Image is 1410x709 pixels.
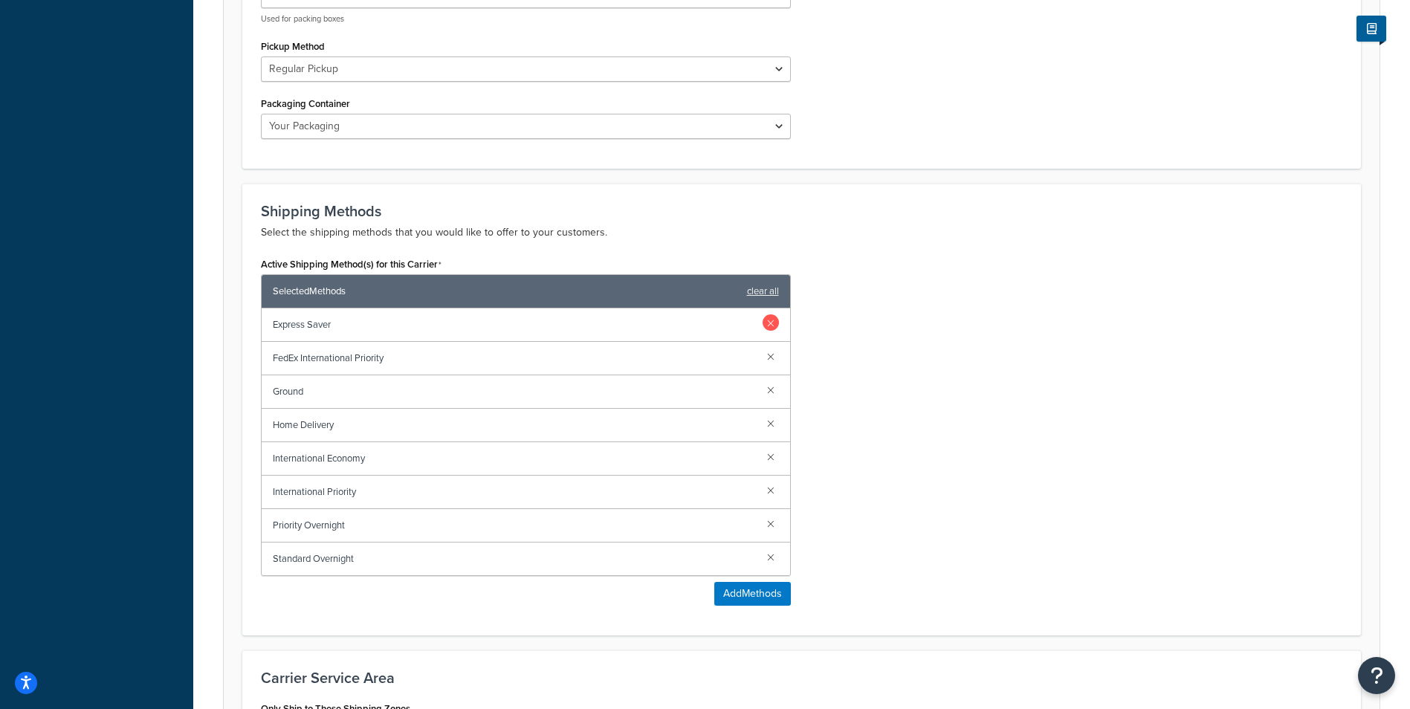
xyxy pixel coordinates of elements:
[1358,657,1395,694] button: Open Resource Center
[261,203,1342,219] h3: Shipping Methods
[261,98,350,109] label: Packaging Container
[273,314,755,335] span: Express Saver
[273,482,755,502] span: International Priority
[261,13,791,25] p: Used for packing boxes
[273,381,755,402] span: Ground
[261,259,442,271] label: Active Shipping Method(s) for this Carrier
[273,548,755,569] span: Standard Overnight
[273,348,755,369] span: FedEx International Priority
[261,670,1342,686] h3: Carrier Service Area
[714,582,791,606] button: AddMethods
[1356,16,1386,42] button: Show Help Docs
[273,515,755,536] span: Priority Overnight
[273,281,740,302] span: Selected Methods
[261,224,1342,242] p: Select the shipping methods that you would like to offer to your customers.
[273,415,755,436] span: Home Delivery
[747,281,779,302] a: clear all
[261,41,325,52] label: Pickup Method
[273,448,755,469] span: International Economy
